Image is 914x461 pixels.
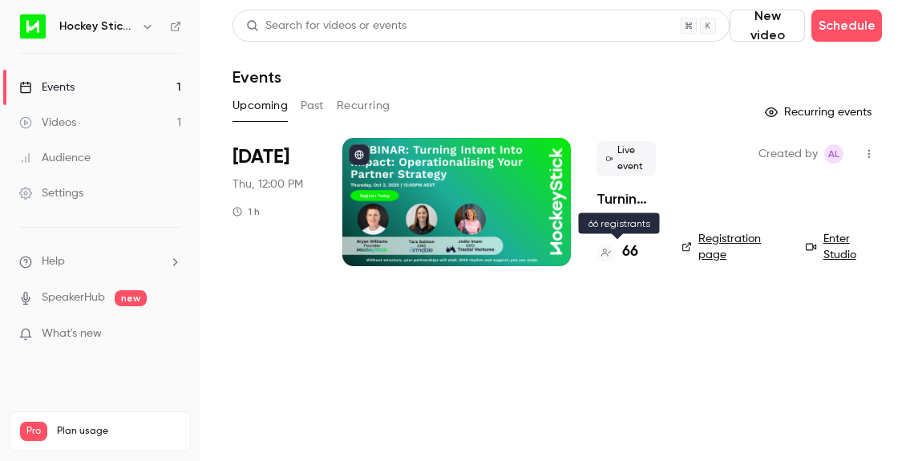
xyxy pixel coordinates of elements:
[233,176,303,192] span: Thu, 12:00 PM
[115,290,147,306] span: new
[233,67,281,87] h1: Events
[233,205,260,218] div: 1 h
[20,14,46,39] img: Hockey Stick Advisory
[246,18,406,34] div: Search for videos or events
[233,93,288,119] button: Upcoming
[681,231,787,263] a: Registration page
[730,10,805,42] button: New video
[622,241,638,263] h4: 66
[19,79,75,95] div: Events
[19,185,83,201] div: Settings
[233,144,289,170] span: [DATE]
[597,141,656,176] span: Live event
[42,326,102,342] span: What's new
[59,18,135,34] h6: Hockey Stick Advisory
[19,115,76,131] div: Videos
[597,189,656,208] a: Turning Intent Into Impact: Operationalising Your Partner Strategy
[337,93,390,119] button: Recurring
[811,10,882,42] button: Schedule
[42,253,65,270] span: Help
[19,150,91,166] div: Audience
[597,241,638,263] a: 66
[301,93,324,119] button: Past
[233,138,317,266] div: Oct 2 Thu, 12:00 PM (Australia/Melbourne)
[758,99,882,125] button: Recurring events
[57,425,180,438] span: Plan usage
[758,144,818,164] span: Created by
[806,231,882,263] a: Enter Studio
[20,422,47,441] span: Pro
[824,144,843,164] span: Alison Logue
[19,253,181,270] li: help-dropdown-opener
[42,289,105,306] a: SpeakerHub
[828,144,839,164] span: AL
